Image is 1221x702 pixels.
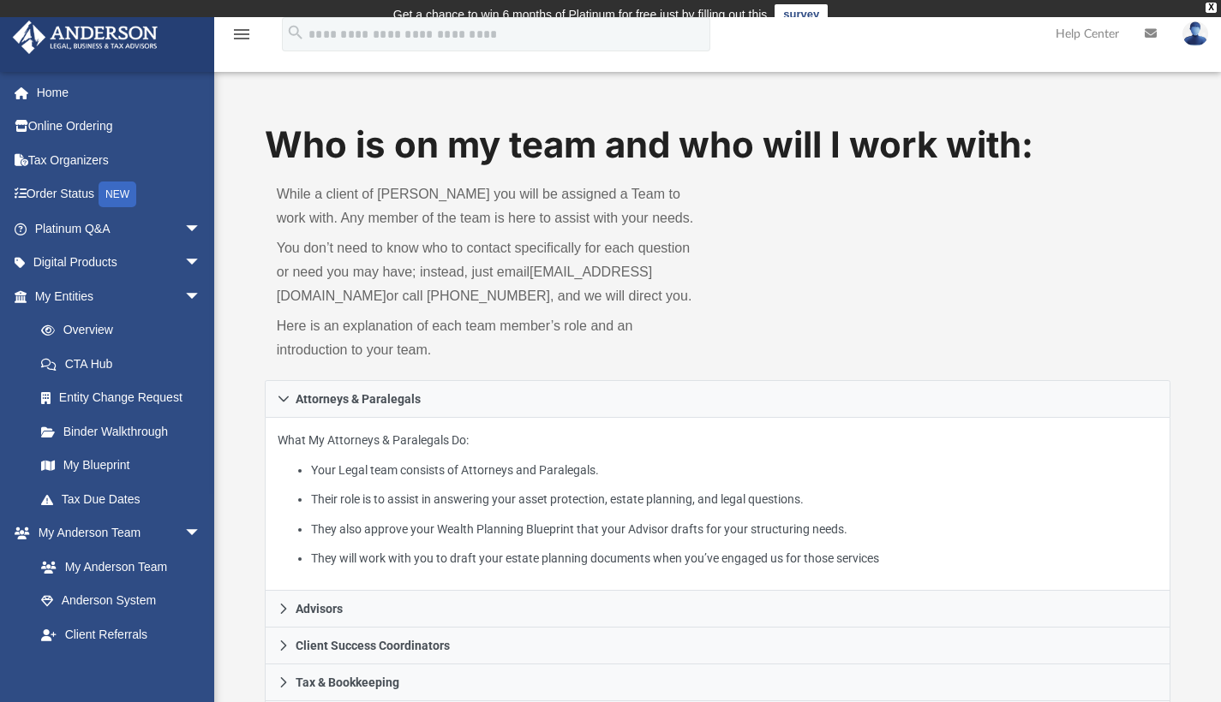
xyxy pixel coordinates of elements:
div: Attorneys & Paralegals [265,418,1171,592]
a: Tax & Bookkeeping [265,664,1171,701]
span: Client Success Coordinators [296,640,450,651]
img: Anderson Advisors Platinum Portal [8,21,163,54]
li: They also approve your Wealth Planning Blueprint that your Advisor drafts for your structuring ne... [311,519,1158,540]
div: close [1206,3,1217,13]
a: CTA Hub [24,347,227,381]
img: User Pic [1182,21,1208,46]
a: [EMAIL_ADDRESS][DOMAIN_NAME] [277,265,652,303]
a: Overview [24,313,227,348]
a: My Anderson Team [24,550,210,584]
p: Here is an explanation of each team member’s role and an introduction to your team. [277,314,706,362]
a: My Blueprint [24,449,218,483]
span: arrow_drop_down [184,246,218,281]
a: Online Ordering [12,110,227,144]
p: You don’t need to know who to contact specifically for each question or need you may have; instea... [277,236,706,308]
li: Their role is to assist in answering your asset protection, estate planning, and legal questions. [311,489,1158,510]
div: NEW [99,181,136,207]
a: Tax Due Dates [24,482,227,516]
a: My Anderson Teamarrow_drop_down [12,516,218,550]
a: Home [12,75,227,110]
span: arrow_drop_down [184,516,218,551]
span: Advisors [296,603,343,615]
a: Platinum Q&Aarrow_drop_down [12,211,227,246]
a: Anderson System [24,584,218,618]
p: While a client of [PERSON_NAME] you will be assigned a Team to work with. Any member of the team ... [277,182,706,230]
a: Attorneys & Paralegals [265,380,1171,418]
a: Client Referrals [24,617,218,651]
a: Tax Organizers [12,143,227,177]
a: Order StatusNEW [12,177,227,212]
a: Client Success Coordinators [265,628,1171,664]
p: What My Attorneys & Paralegals Do: [278,430,1158,569]
a: My Entitiesarrow_drop_down [12,279,227,313]
a: Digital Productsarrow_drop_down [12,246,227,280]
span: Tax & Bookkeeping [296,676,399,688]
div: Get a chance to win 6 months of Platinum for free just by filling out this [393,4,768,25]
a: survey [775,4,828,25]
a: Entity Change Request [24,381,227,415]
i: menu [231,24,252,45]
i: search [286,23,305,42]
span: arrow_drop_down [184,211,218,247]
li: They will work with you to draft your estate planning documents when you’ve engaged us for those ... [311,548,1158,569]
a: Advisors [265,591,1171,628]
span: arrow_drop_down [184,279,218,314]
li: Your Legal team consists of Attorneys and Paralegals. [311,460,1158,481]
h1: Who is on my team and who will I work with: [265,120,1171,170]
a: Binder Walkthrough [24,414,227,449]
a: menu [231,33,252,45]
span: Attorneys & Paralegals [296,393,421,405]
